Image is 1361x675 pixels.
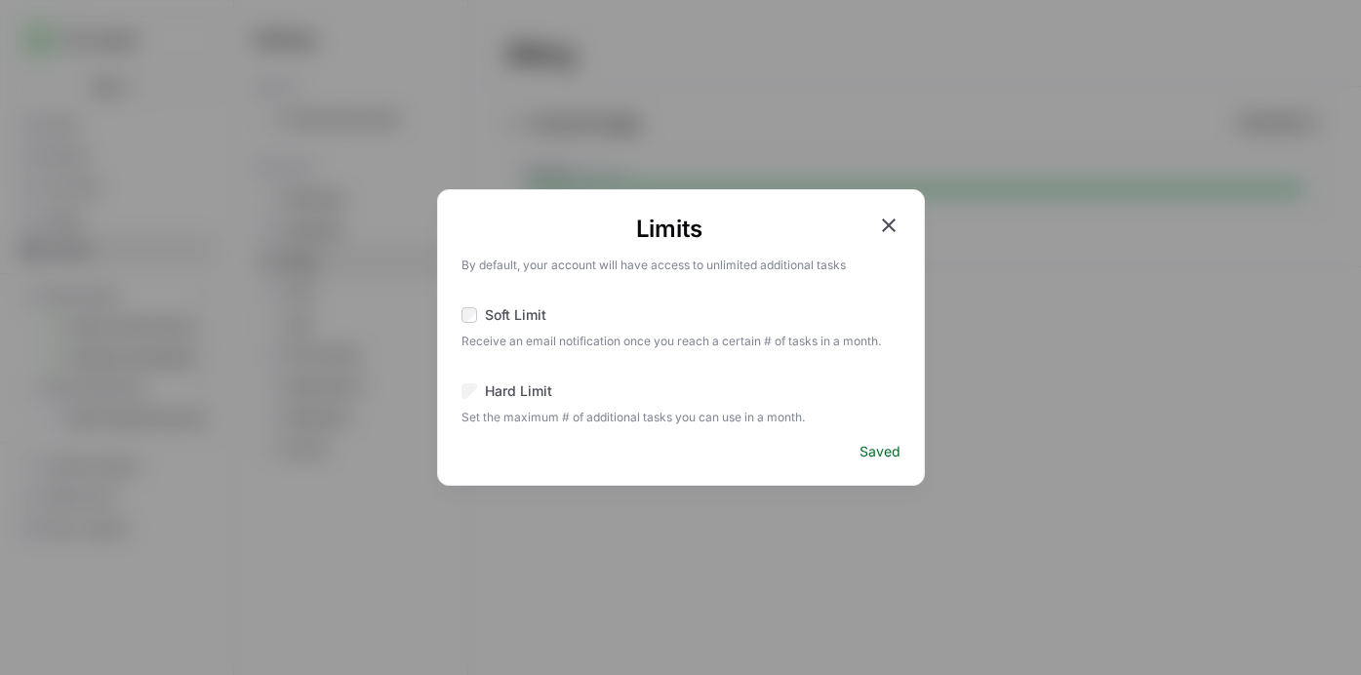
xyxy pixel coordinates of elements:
span: Saved [860,442,901,461]
h1: Limits [461,214,877,245]
span: Set the maximum # of additional tasks you can use in a month. [461,405,901,426]
input: Soft Limit [461,307,477,323]
input: Hard Limit [461,383,477,399]
p: By default, your account will have access to unlimited additional tasks [461,253,901,274]
span: Hard Limit [485,381,552,401]
span: Soft Limit [485,305,546,325]
span: Receive an email notification once you reach a certain # of tasks in a month. [461,329,901,350]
